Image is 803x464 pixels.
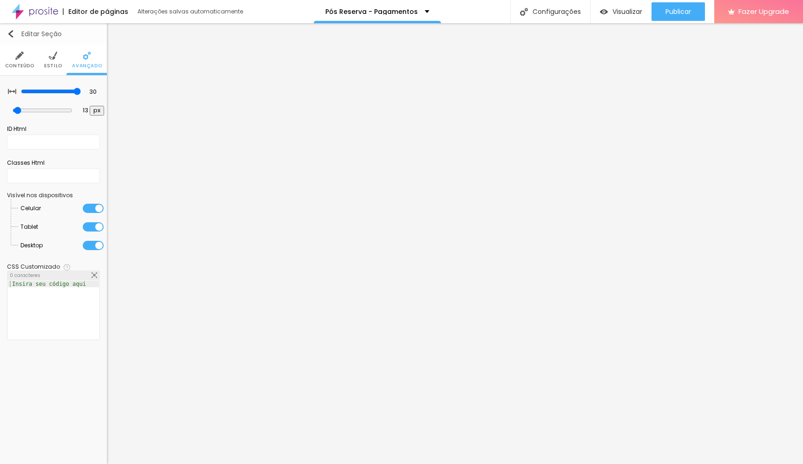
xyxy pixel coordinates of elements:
button: px [90,106,104,116]
span: Conteúdo [5,64,34,68]
img: Icone [83,52,91,60]
img: Icone [520,8,528,16]
img: Icone [92,272,97,278]
span: Celular [20,199,41,218]
iframe: Editor [107,23,803,464]
img: Icone [15,52,24,60]
div: Editor de páginas [63,8,128,15]
span: Visualizar [612,8,642,15]
span: Desktop [20,236,43,255]
div: Classes Html [7,159,100,167]
div: ID Html [7,125,100,133]
button: Publicar [652,2,705,21]
div: Insira seu código aqui [8,281,90,287]
span: Avançado [72,64,102,68]
img: view-1.svg [600,8,608,16]
span: Estilo [44,64,62,68]
img: Icone [64,264,70,271]
img: Icone [49,52,57,60]
span: Tablet [20,218,38,236]
div: 0 caracteres [7,271,99,280]
p: Pós Reserva - Pagamentos [325,8,418,15]
button: Visualizar [591,2,652,21]
img: Icone [8,87,16,96]
div: Alterações salvas automaticamente [138,9,244,14]
img: Icone [7,30,14,38]
div: CSS Customizado [7,264,60,270]
div: Visível nos dispositivos [7,193,100,198]
span: Publicar [665,8,691,15]
span: Fazer Upgrade [738,7,789,15]
div: Editar Seção [7,30,62,38]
